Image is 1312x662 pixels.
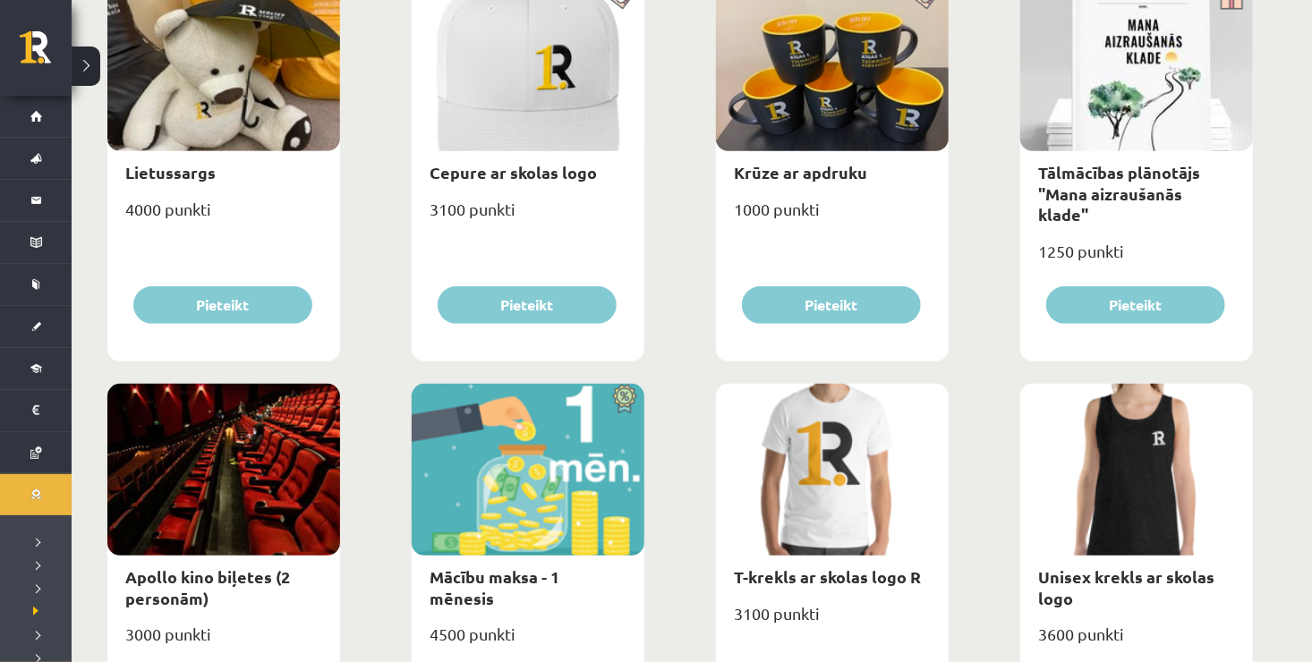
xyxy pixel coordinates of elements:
[438,286,617,324] button: Pieteikt
[107,194,340,239] div: 4000 punkti
[716,194,949,239] div: 1000 punkti
[1038,162,1200,225] a: Tālmācības plānotājs "Mana aizraušanās klade"
[430,162,597,182] a: Cepure ar skolas logo
[20,31,72,76] a: Rīgas 1. Tālmācības vidusskola
[742,286,921,324] button: Pieteikt
[1038,566,1214,607] a: Unisex krekls ar skolas logo
[734,162,867,182] a: Krūze ar apdruku
[1020,236,1253,281] div: 1250 punkti
[125,162,216,182] a: Lietussargs
[604,384,644,414] img: Atlaide
[430,566,559,607] a: Mācību maksa - 1 mēnesis
[716,598,949,643] div: 3100 punkti
[734,566,921,587] a: T-krekls ar skolas logo R
[1046,286,1225,324] button: Pieteikt
[412,194,644,239] div: 3100 punkti
[125,566,290,607] a: Apollo kino biļetes (2 personām)
[133,286,312,324] button: Pieteikt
